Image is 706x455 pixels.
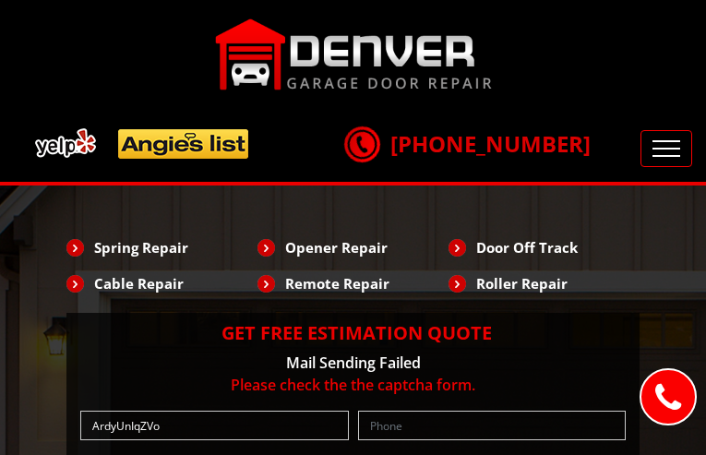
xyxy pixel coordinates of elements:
li: Opener Repair [257,232,449,263]
button: Toggle navigation [640,130,692,167]
span: Mail Sending Failed [286,353,421,373]
h2: Get Free Estimation Quote [76,322,630,344]
li: Spring Repair [66,232,257,263]
li: Remote Repair [257,268,449,299]
li: Cable Repair [66,268,257,299]
img: Denver.png [215,18,492,90]
input: Name [80,411,349,440]
img: call.png [339,121,385,167]
li: Roller Repair [449,268,640,299]
p: Please check the the captcha form. [76,374,630,396]
a: [PHONE_NUMBER] [344,128,591,159]
li: Door Off Track [449,232,640,263]
input: Phone [358,411,627,440]
img: add.png [28,121,257,166]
